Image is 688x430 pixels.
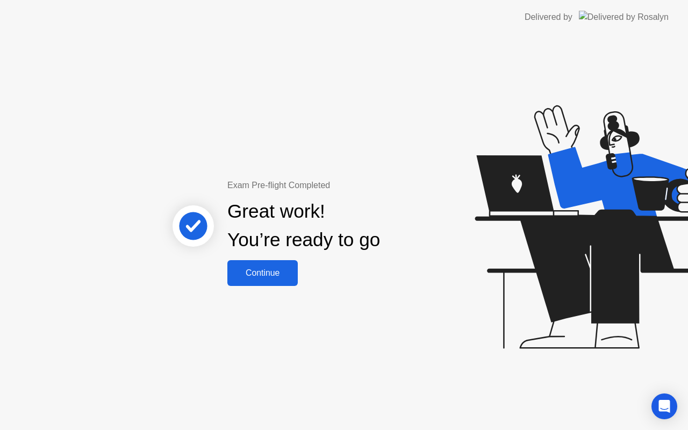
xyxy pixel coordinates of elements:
button: Continue [227,260,298,286]
div: Great work! You’re ready to go [227,197,380,254]
div: Continue [231,268,295,278]
div: Delivered by [525,11,572,24]
div: Exam Pre-flight Completed [227,179,449,192]
div: Open Intercom Messenger [651,393,677,419]
img: Delivered by Rosalyn [579,11,669,23]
